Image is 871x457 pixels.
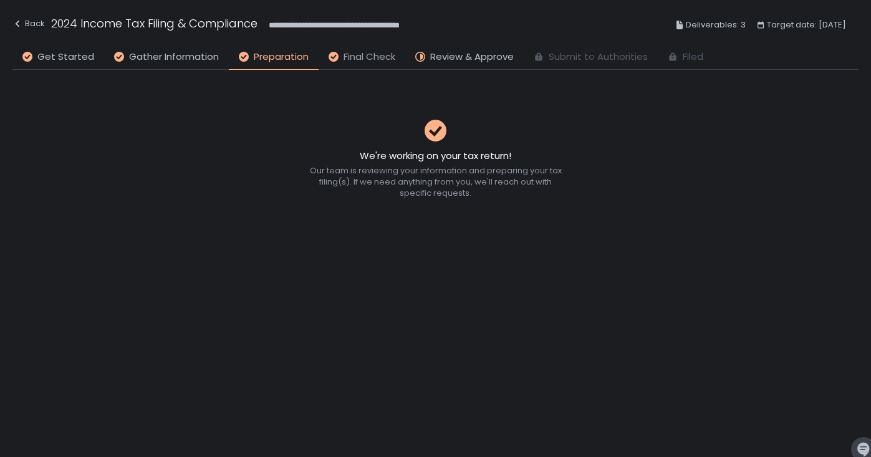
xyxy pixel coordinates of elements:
[344,50,395,64] span: Final Check
[549,50,648,64] span: Submit to Authorities
[51,15,257,32] h1: 2024 Income Tax Filing & Compliance
[12,15,45,36] button: Back
[307,165,564,199] div: Our team is reviewing your information and preparing your tax filing(s). If we need anything from...
[129,50,219,64] span: Gather Information
[12,16,45,31] div: Back
[686,17,746,32] span: Deliverables: 3
[683,50,703,64] span: Filed
[37,50,94,64] span: Get Started
[254,50,309,64] span: Preparation
[767,17,846,32] span: Target date: [DATE]
[430,50,514,64] span: Review & Approve
[360,149,511,163] h2: We're working on your tax return!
